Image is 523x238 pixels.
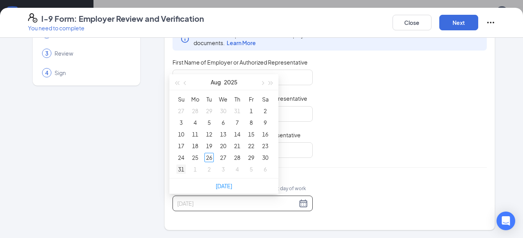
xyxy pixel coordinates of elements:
div: 29 [204,106,214,115]
div: 30 [218,106,228,115]
td: 2025-07-28 [188,105,202,117]
td: 2025-08-06 [216,117,230,128]
a: Learn More [225,39,256,46]
div: 31 [176,164,186,174]
span: First Name of Employer or Authorized Representative [173,58,308,66]
svg: Ellipses [486,18,495,27]
div: 2 [261,106,270,115]
td: 2025-08-18 [188,140,202,152]
div: 31 [232,106,242,115]
div: 18 [190,141,200,150]
td: 2025-08-17 [174,140,188,152]
div: 19 [204,141,214,150]
div: 16 [261,129,270,139]
td: 2025-08-23 [258,140,272,152]
td: 2025-07-27 [174,105,188,117]
div: 4 [190,118,200,127]
td: 2025-08-14 [230,128,244,140]
div: 12 [204,129,214,139]
td: 2025-08-25 [188,152,202,163]
div: 8 [247,118,256,127]
div: 14 [232,129,242,139]
div: 29 [247,153,256,162]
td: 2025-08-16 [258,128,272,140]
div: 27 [218,153,228,162]
td: 2025-08-19 [202,140,216,152]
td: 2025-08-31 [174,163,188,175]
div: 3 [176,118,186,127]
td: 2025-08-26 [202,152,216,163]
button: Next [439,15,478,30]
td: 2025-08-05 [202,117,216,128]
div: 6 [218,118,228,127]
div: 25 [190,153,200,162]
button: Close [393,15,431,30]
a: [DATE] [216,182,232,189]
div: 5 [247,164,256,174]
td: 2025-08-28 [230,152,244,163]
div: 1 [190,164,200,174]
td: 2025-08-07 [230,117,244,128]
div: 17 [176,141,186,150]
input: Enter your first name [173,70,313,85]
td: 2025-09-04 [230,163,244,175]
div: 6 [261,164,270,174]
th: We [216,93,230,105]
div: 11 [190,129,200,139]
div: 30 [261,153,270,162]
td: 2025-08-29 [244,152,258,163]
span: You must be a representative of the employer who is authorized to examine the new hire's I-9 docu... [194,31,479,47]
div: 15 [247,129,256,139]
span: 4 [45,69,48,77]
div: 23 [261,141,270,150]
td: 2025-07-29 [202,105,216,117]
td: 2025-07-31 [230,105,244,117]
td: 2025-09-01 [188,163,202,175]
td: 2025-08-15 [244,128,258,140]
button: Aug [211,74,221,90]
td: 2025-08-09 [258,117,272,128]
div: 20 [218,141,228,150]
div: 26 [204,153,214,162]
h4: I-9 Form: Employer Review and Verification [41,13,204,24]
div: 13 [218,129,228,139]
svg: FormI9EVerifyIcon [28,13,37,23]
td: 2025-09-06 [258,163,272,175]
p: You need to complete [28,24,204,32]
td: 2025-08-04 [188,117,202,128]
span: Review [55,49,129,57]
div: 7 [232,118,242,127]
td: 2025-08-02 [258,105,272,117]
td: 2025-08-10 [174,128,188,140]
svg: Info [180,34,190,44]
td: 2025-08-08 [244,117,258,128]
th: Mo [188,93,202,105]
td: 2025-08-03 [174,117,188,128]
td: 2025-08-11 [188,128,202,140]
div: 4 [232,164,242,174]
div: 5 [204,118,214,127]
th: Th [230,93,244,105]
div: 27 [176,106,186,115]
button: 2025 [224,74,238,90]
div: 1 [247,106,256,115]
div: 21 [232,141,242,150]
td: 2025-09-05 [244,163,258,175]
th: Su [174,93,188,105]
td: 2025-08-13 [216,128,230,140]
div: 28 [232,153,242,162]
td: 2025-08-24 [174,152,188,163]
div: 24 [176,153,186,162]
th: Fr [244,93,258,105]
span: Sign [55,69,129,77]
span: Learn More [227,39,256,46]
th: Tu [202,93,216,105]
div: 10 [176,129,186,139]
div: Open Intercom Messenger [497,212,515,230]
td: 2025-08-12 [202,128,216,140]
div: 2 [204,164,214,174]
td: 2025-08-27 [216,152,230,163]
input: Employee's first day of work [177,199,297,208]
td: 2025-07-30 [216,105,230,117]
td: 2025-08-30 [258,152,272,163]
